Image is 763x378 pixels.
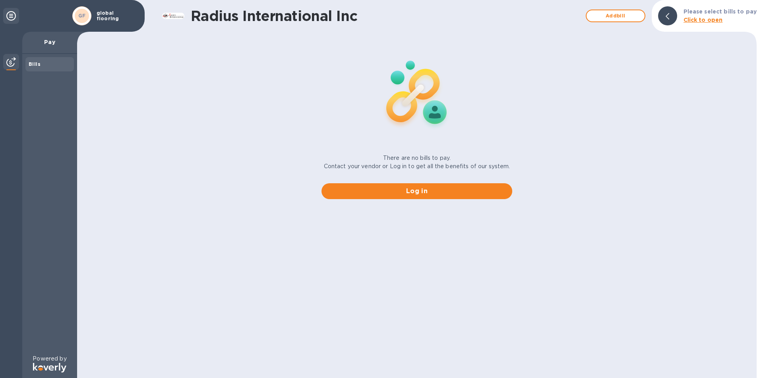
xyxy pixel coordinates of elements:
[684,17,723,23] b: Click to open
[328,186,506,196] span: Log in
[97,10,136,21] p: global flooring
[33,363,66,372] img: Logo
[593,11,638,21] span: Add bill
[321,183,512,199] button: Log in
[586,10,645,22] button: Addbill
[191,8,582,24] h1: Radius International Inc
[29,38,71,46] p: Pay
[324,154,510,171] p: There are no bills to pay. Contact your vendor or Log in to get all the benefits of our system.
[33,355,66,363] p: Powered by
[684,8,757,15] b: Please select bills to pay
[78,13,86,19] b: GF
[29,61,41,67] b: Bills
